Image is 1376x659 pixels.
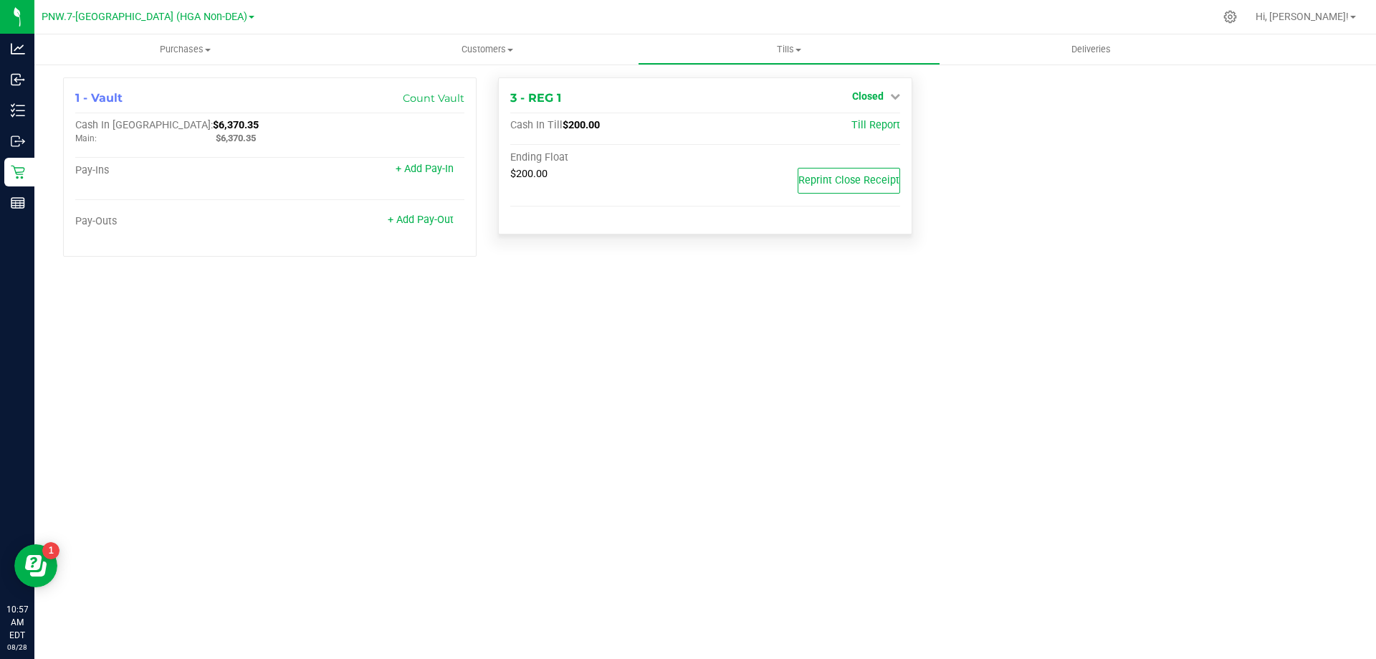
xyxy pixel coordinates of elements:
span: 1 - Vault [75,91,123,105]
a: Deliveries [940,34,1242,65]
a: Customers [336,34,638,65]
inline-svg: Retail [11,165,25,179]
span: PNW.7-[GEOGRAPHIC_DATA] (HGA Non-DEA) [42,11,247,23]
span: $6,370.35 [216,133,256,143]
span: $6,370.35 [213,119,259,131]
iframe: Resource center [14,544,57,587]
a: Till Report [851,119,900,131]
span: Cash In Till [510,119,563,131]
inline-svg: Inbound [11,72,25,87]
span: Reprint Close Receipt [798,174,899,186]
div: Pay-Ins [75,164,270,177]
span: Main: [75,133,97,143]
div: Manage settings [1221,10,1239,24]
p: 10:57 AM EDT [6,603,28,642]
span: Deliveries [1052,43,1130,56]
span: Closed [852,90,884,102]
span: $200.00 [563,119,600,131]
span: Customers [337,43,637,56]
a: Purchases [34,34,336,65]
span: 3 - REG 1 [510,91,561,105]
span: Hi, [PERSON_NAME]! [1256,11,1349,22]
inline-svg: Outbound [11,134,25,148]
span: $200.00 [510,168,548,180]
a: + Add Pay-Out [388,214,454,226]
span: Cash In [GEOGRAPHIC_DATA]: [75,119,213,131]
span: Purchases [34,43,336,56]
button: Reprint Close Receipt [798,168,900,194]
iframe: Resource center unread badge [42,542,59,559]
a: Count Vault [403,92,464,105]
a: Tills [638,34,940,65]
inline-svg: Inventory [11,103,25,118]
p: 08/28 [6,642,28,653]
inline-svg: Reports [11,196,25,210]
a: + Add Pay-In [396,163,454,175]
div: Ending Float [510,151,705,164]
inline-svg: Analytics [11,42,25,56]
div: Pay-Outs [75,215,270,228]
span: Tills [639,43,939,56]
